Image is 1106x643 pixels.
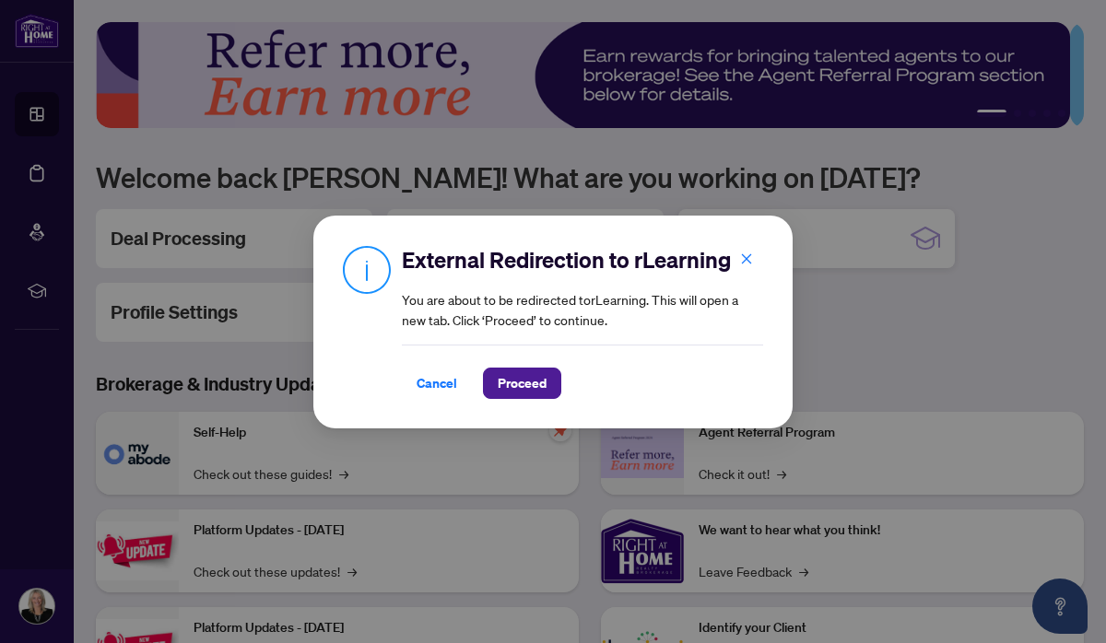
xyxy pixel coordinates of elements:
[402,368,472,399] button: Cancel
[740,251,753,264] span: close
[402,245,763,399] div: You are about to be redirected to rLearning . This will open a new tab. Click ‘Proceed’ to continue.
[343,245,391,294] img: Info Icon
[417,368,457,398] span: Cancel
[483,368,561,399] button: Proceed
[402,245,763,275] h2: External Redirection to rLearning
[498,368,547,398] span: Proceed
